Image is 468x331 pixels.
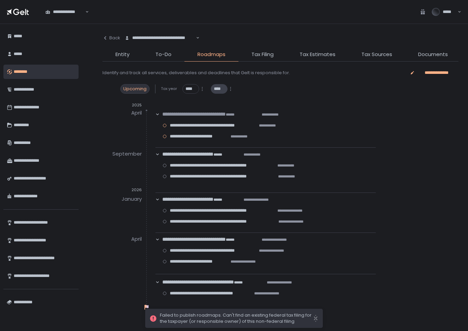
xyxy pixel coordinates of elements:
[102,103,142,108] div: 2025
[84,9,85,15] input: Search for option
[361,51,392,58] span: Tax Sources
[300,51,335,58] span: Tax Estimates
[102,31,120,45] button: Back
[102,70,290,76] div: Identify and track all services, deliverables and deadlines that Gelt is responsible for.
[161,86,177,91] span: Tax year
[120,84,150,94] div: Upcoming
[160,312,313,325] span: Failed to publish roadmaps. Can't find an existing federal tax filing for the taxpayer (or respon...
[102,187,142,193] div: 2026
[102,35,120,41] div: Back
[313,312,318,325] svg: close
[120,31,199,45] div: Search for option
[131,108,142,119] div: April
[251,51,274,58] span: Tax Filing
[197,51,225,58] span: Roadmaps
[131,234,142,245] div: April
[41,5,89,19] div: Search for option
[418,51,448,58] span: Documents
[122,194,142,205] div: January
[112,149,142,160] div: September
[155,51,171,58] span: To-Do
[115,51,129,58] span: Entity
